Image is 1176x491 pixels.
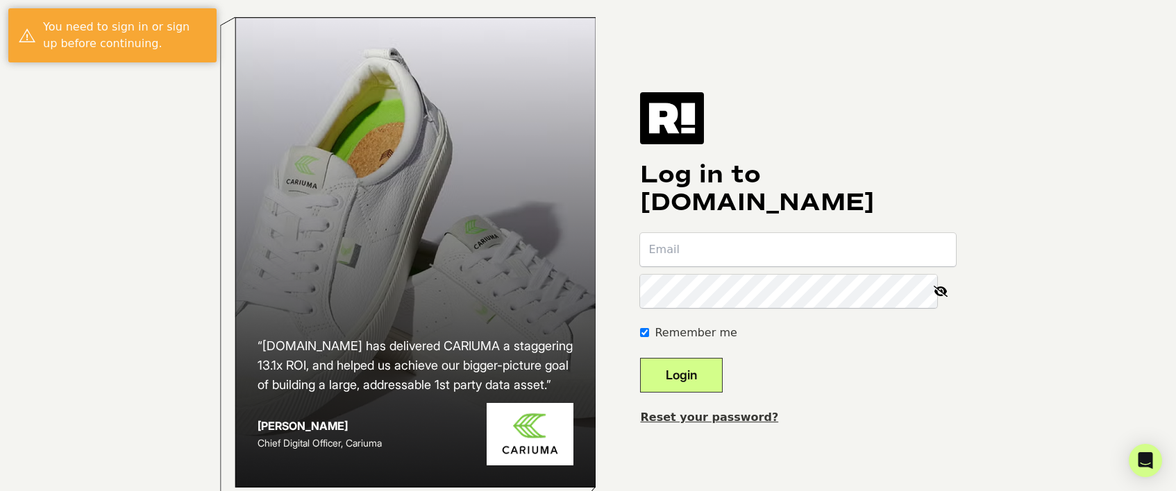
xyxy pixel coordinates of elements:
[1129,444,1162,477] div: Open Intercom Messenger
[258,437,382,449] span: Chief Digital Officer, Cariuma
[640,411,778,424] a: Reset your password?
[487,403,573,466] img: Cariuma
[258,419,348,433] strong: [PERSON_NAME]
[43,19,206,52] div: You need to sign in or sign up before continuing.
[640,233,956,266] input: Email
[640,92,704,144] img: Retention.com
[640,358,723,393] button: Login
[258,336,574,395] h2: “[DOMAIN_NAME] has delivered CARIUMA a staggering 13.1x ROI, and helped us achieve our bigger-pic...
[655,325,737,341] label: Remember me
[640,161,956,216] h1: Log in to [DOMAIN_NAME]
